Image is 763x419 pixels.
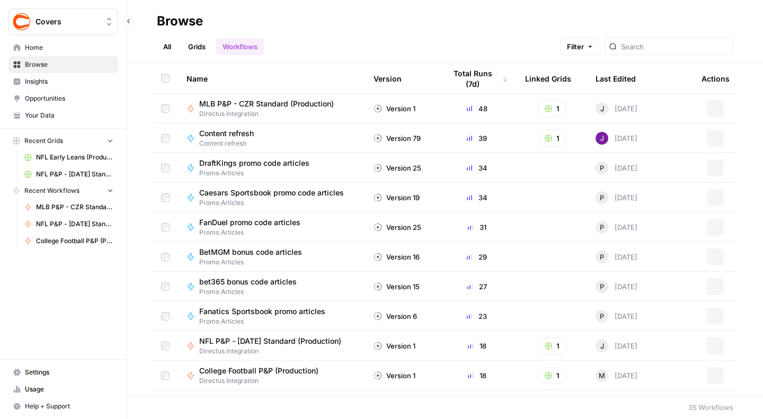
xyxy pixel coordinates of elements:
[374,103,415,114] div: Version 1
[36,16,100,27] span: Covers
[20,216,118,233] a: NFL P&P - [DATE] Standard (Production)
[199,306,325,317] span: Fanatics Sportsbook promo articles
[600,103,604,114] span: J
[446,370,508,381] div: 18
[199,257,310,267] span: Promo Articles
[187,99,357,119] a: MLB P&P - CZR Standard (Production)Directus Integration
[187,365,357,386] a: College Football P&P (Production)Directus Integration
[596,340,637,352] div: [DATE]
[374,192,420,203] div: Version 19
[199,317,334,326] span: Promo Articles
[199,346,350,356] span: Directus Integration
[600,252,604,262] span: P
[199,158,309,168] span: DraftKings promo code articles
[8,398,118,415] button: Help + Support
[8,133,118,149] button: Recent Grids
[538,100,566,117] button: 1
[199,168,318,178] span: Promo Articles
[596,132,637,145] div: [DATE]
[8,90,118,107] a: Opportunities
[599,370,605,381] span: M
[560,38,600,55] button: Filter
[446,133,508,144] div: 39
[199,376,327,386] span: Directus Integration
[567,41,584,52] span: Filter
[8,381,118,398] a: Usage
[600,341,604,351] span: J
[446,252,508,262] div: 29
[20,199,118,216] a: MLB P&P - CZR Standard (Production)
[24,136,63,146] span: Recent Grids
[374,281,420,292] div: Version 15
[596,221,637,234] div: [DATE]
[596,280,637,293] div: [DATE]
[187,395,357,415] a: NFL Early Leans (Production)Directus Integration
[446,222,508,233] div: 31
[596,191,637,204] div: [DATE]
[25,111,113,120] span: Your Data
[374,222,421,233] div: Version 25
[596,102,637,115] div: [DATE]
[187,277,357,297] a: bet365 bonus code articlesPromo Articles
[596,162,637,174] div: [DATE]
[446,103,508,114] div: 48
[199,128,254,139] span: Content refresh
[199,228,309,237] span: Promo Articles
[199,188,344,198] span: Caesars Sportsbook promo code articles
[374,64,402,93] div: Version
[596,132,608,145] img: nj1ssy6o3lyd6ijko0eoja4aphzn
[446,64,508,93] div: Total Runs (7d)
[374,252,420,262] div: Version 16
[446,192,508,203] div: 34
[25,60,113,69] span: Browse
[199,277,297,287] span: bet365 bonus code articles
[8,56,118,73] a: Browse
[596,251,637,263] div: [DATE]
[25,368,113,377] span: Settings
[199,395,302,406] span: NFL Early Leans (Production)
[688,402,733,413] div: 35 Workflows
[446,311,508,322] div: 23
[446,341,508,351] div: 18
[199,217,300,228] span: FanDuel promo code articles
[25,402,113,411] span: Help + Support
[596,64,636,93] div: Last Edited
[8,73,118,90] a: Insights
[187,128,357,148] a: Content refreshContent refresh
[8,364,118,381] a: Settings
[36,153,113,162] span: NFL Early Leans (Production) Grid
[25,94,113,103] span: Opportunities
[600,311,604,322] span: P
[8,183,118,199] button: Recent Workflows
[36,219,113,229] span: NFL P&P - [DATE] Standard (Production)
[187,188,357,208] a: Caesars Sportsbook promo code articlesPromo Articles
[600,163,604,173] span: P
[596,369,637,382] div: [DATE]
[199,99,334,109] span: MLB P&P - CZR Standard (Production)
[12,12,31,31] img: Covers Logo
[182,38,212,55] a: Grids
[25,385,113,394] span: Usage
[199,109,342,119] span: Directus Integration
[20,149,118,166] a: NFL Early Leans (Production) Grid
[199,198,352,208] span: Promo Articles
[8,8,118,35] button: Workspace: Covers
[538,130,566,147] button: 1
[199,139,262,148] span: Content refresh
[24,186,79,195] span: Recent Workflows
[36,202,113,212] span: MLB P&P - CZR Standard (Production)
[525,64,571,93] div: Linked Grids
[199,365,318,376] span: College Football P&P (Production)
[446,163,508,173] div: 34
[538,367,566,384] button: 1
[187,247,357,267] a: BetMGM bonus code articlesPromo Articles
[25,43,113,52] span: Home
[621,41,729,52] input: Search
[374,341,415,351] div: Version 1
[199,336,341,346] span: NFL P&P - [DATE] Standard (Production)
[199,287,305,297] span: Promo Articles
[538,337,566,354] button: 1
[702,64,730,93] div: Actions
[374,133,421,144] div: Version 79
[187,217,357,237] a: FanDuel promo code articlesPromo Articles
